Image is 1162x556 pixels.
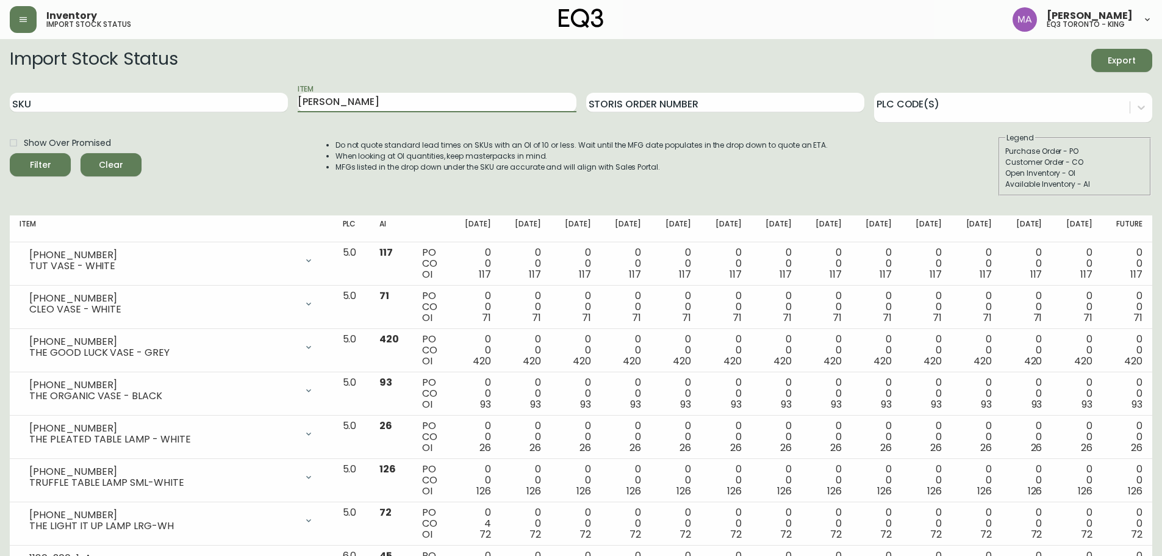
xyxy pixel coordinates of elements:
[980,527,992,541] span: 72
[422,397,432,411] span: OI
[579,441,591,455] span: 26
[422,377,441,410] div: PO CO
[1112,291,1142,323] div: 0 0
[20,247,323,274] div: [PHONE_NUMBER]TUT VASE - WHITE
[711,247,741,280] div: 0 0
[422,311,432,325] span: OI
[661,247,691,280] div: 0 0
[611,507,641,540] div: 0 0
[930,527,942,541] span: 72
[811,507,842,540] div: 0 0
[883,311,892,325] span: 71
[861,464,892,497] div: 0 0
[10,215,333,242] th: Item
[1112,421,1142,453] div: 0 0
[701,215,751,242] th: [DATE]
[711,464,741,497] div: 0 0
[861,247,892,280] div: 0 0
[1011,334,1042,367] div: 0 0
[933,311,942,325] span: 71
[1013,7,1037,32] img: 4f0989f25cbf85e7eb2537583095d61e
[561,507,591,540] div: 0 0
[422,354,432,368] span: OI
[1005,168,1144,179] div: Open Inventory - OI
[333,459,370,502] td: 5.0
[961,464,992,497] div: 0 0
[730,267,742,281] span: 117
[661,421,691,453] div: 0 0
[511,291,541,323] div: 0 0
[1052,215,1102,242] th: [DATE]
[480,397,491,411] span: 93
[930,441,942,455] span: 26
[422,291,441,323] div: PO CO
[379,419,392,433] span: 26
[461,507,491,540] div: 0 4
[1091,49,1152,72] button: Export
[1031,527,1042,541] span: 72
[679,267,691,281] span: 117
[611,377,641,410] div: 0 0
[379,245,393,259] span: 117
[1080,267,1092,281] span: 117
[827,484,842,498] span: 126
[629,267,641,281] span: 117
[90,157,132,173] span: Clear
[611,421,641,453] div: 0 0
[961,247,992,280] div: 0 0
[451,215,501,242] th: [DATE]
[576,484,591,498] span: 126
[1005,179,1144,190] div: Available Inventory - AI
[29,304,296,315] div: CLEO VASE - WHITE
[1130,267,1142,281] span: 117
[379,462,396,476] span: 126
[551,215,601,242] th: [DATE]
[811,421,842,453] div: 0 0
[661,377,691,410] div: 0 0
[1011,377,1042,410] div: 0 0
[911,464,942,497] div: 0 0
[1061,507,1092,540] div: 0 0
[911,377,942,410] div: 0 0
[1061,421,1092,453] div: 0 0
[29,434,296,445] div: THE PLEATED TABLE LAMP - WHITE
[422,484,432,498] span: OI
[1131,527,1142,541] span: 72
[20,421,323,447] div: [PHONE_NUMBER]THE PLEATED TABLE LAMP - WHITE
[781,397,792,411] span: 93
[727,484,742,498] span: 126
[523,354,541,368] span: 420
[10,49,178,72] h2: Import Stock Status
[29,510,296,521] div: [PHONE_NUMBER]
[961,421,992,453] div: 0 0
[1011,507,1042,540] div: 0 0
[623,354,641,368] span: 420
[529,267,541,281] span: 117
[1128,484,1142,498] span: 126
[1081,441,1092,455] span: 26
[511,334,541,367] div: 0 0
[1081,527,1092,541] span: 72
[29,423,296,434] div: [PHONE_NUMBER]
[333,416,370,459] td: 5.0
[422,507,441,540] div: PO CO
[20,507,323,534] div: [PHONE_NUMBER]THE LIGHT IT UP LAMP LRG-WH
[422,441,432,455] span: OI
[780,441,792,455] span: 26
[476,484,491,498] span: 126
[29,477,296,488] div: TRUFFLE TABLE LAMP SML-WHITE
[1030,267,1042,281] span: 117
[961,291,992,323] div: 0 0
[20,464,323,491] div: [PHONE_NUMBER]TRUFFLE TABLE LAMP SML-WHITE
[661,464,691,497] div: 0 0
[573,354,591,368] span: 420
[931,397,942,411] span: 93
[1102,215,1152,242] th: Future
[422,464,441,497] div: PO CO
[81,153,142,176] button: Clear
[611,334,641,367] div: 0 0
[1061,377,1092,410] div: 0 0
[1078,484,1092,498] span: 126
[1132,397,1142,411] span: 93
[24,137,111,150] span: Show Over Promised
